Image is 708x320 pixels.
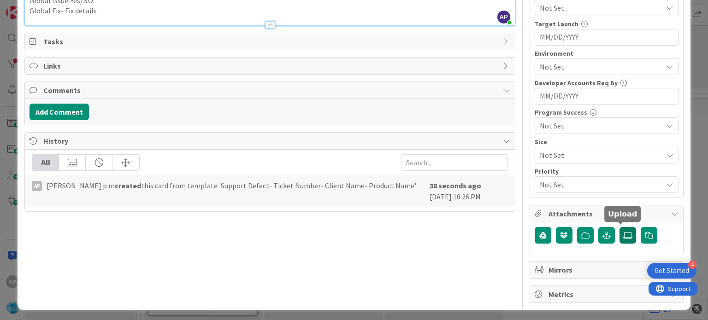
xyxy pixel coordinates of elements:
[430,180,508,202] div: [DATE] 10:26 PM
[540,61,662,72] span: Not Set
[608,209,637,218] h5: Upload
[19,1,42,12] span: Support
[43,85,498,96] span: Comments
[549,208,667,219] span: Attachments
[43,60,498,71] span: Links
[401,154,508,171] input: Search...
[43,135,498,146] span: History
[29,104,89,120] button: Add Comment
[47,180,416,191] span: [PERSON_NAME] p m this card from template 'Support Defect- Ticket Number- Client Name- Product Name'
[535,21,678,27] div: Target Launch
[43,36,498,47] span: Tasks
[32,155,59,170] div: All
[540,149,658,162] span: Not Set
[688,261,696,269] div: 4
[535,139,678,145] div: Size
[540,88,673,104] input: MM/DD/YYYY
[430,181,481,190] b: 38 seconds ago
[549,289,667,300] span: Metrics
[115,181,141,190] b: created
[535,109,678,116] div: Program Success
[29,6,510,16] p: Global Fix- Fix details
[32,181,42,191] div: Ap
[535,168,678,175] div: Priority
[540,178,658,191] span: Not Set
[535,80,678,86] div: Developer Accounts Req By
[540,2,662,13] span: Not Set
[549,264,667,275] span: Mirrors
[540,120,662,131] span: Not Set
[647,263,696,279] div: Open Get Started checklist, remaining modules: 4
[497,11,510,23] span: AP
[655,266,689,275] div: Get Started
[535,50,678,57] div: Environment
[540,29,673,45] input: MM/DD/YYYY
